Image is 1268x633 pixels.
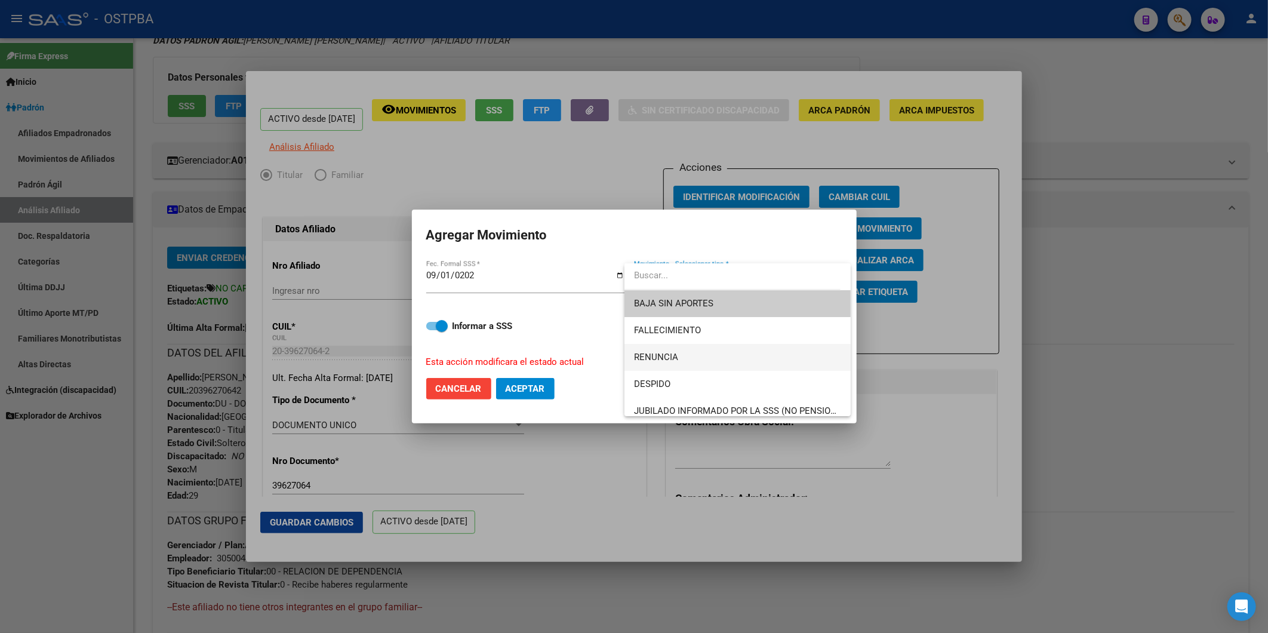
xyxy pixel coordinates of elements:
span: BAJA SIN APORTES [634,298,713,309]
span: RENUNCIA [634,352,678,362]
span: FALLECIMIENTO [634,325,701,336]
span: JUBILADO INFORMADO POR LA SSS (NO PENSIONADO) [634,405,858,416]
div: Open Intercom Messenger [1227,592,1256,621]
span: DESPIDO [634,379,670,389]
input: dropdown search [624,262,841,289]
